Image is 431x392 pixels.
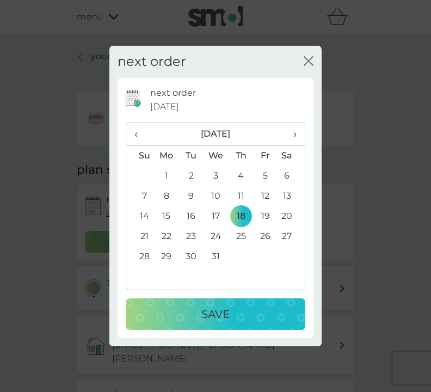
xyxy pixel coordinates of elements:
[126,298,305,330] button: Save
[134,122,146,145] span: ‹
[204,145,229,166] th: We
[154,122,278,146] th: [DATE]
[154,145,179,166] th: Mo
[204,186,229,206] td: 10
[126,226,154,247] td: 21
[253,166,278,186] td: 5
[278,145,305,166] th: Sa
[179,186,204,206] td: 9
[179,166,204,186] td: 2
[179,247,204,267] td: 30
[179,206,204,226] td: 16
[204,206,229,226] td: 17
[253,206,278,226] td: 19
[229,145,253,166] th: Th
[204,226,229,247] td: 24
[278,186,305,206] td: 13
[253,226,278,247] td: 26
[179,145,204,166] th: Tu
[154,186,179,206] td: 8
[278,206,305,226] td: 20
[126,186,154,206] td: 7
[253,145,278,166] th: Fr
[179,226,204,247] td: 23
[154,206,179,226] td: 15
[278,166,305,186] td: 6
[229,226,253,247] td: 25
[154,226,179,247] td: 22
[126,206,154,226] td: 14
[229,206,253,226] td: 18
[204,247,229,267] td: 31
[150,86,196,100] p: next order
[204,166,229,186] td: 3
[229,186,253,206] td: 11
[150,100,179,114] span: [DATE]
[286,122,297,145] span: ›
[253,186,278,206] td: 12
[154,166,179,186] td: 1
[229,166,253,186] td: 4
[278,226,305,247] td: 27
[118,54,186,70] h2: next order
[201,305,230,323] p: Save
[126,145,154,166] th: Su
[126,247,154,267] td: 28
[154,247,179,267] td: 29
[304,56,313,68] button: close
